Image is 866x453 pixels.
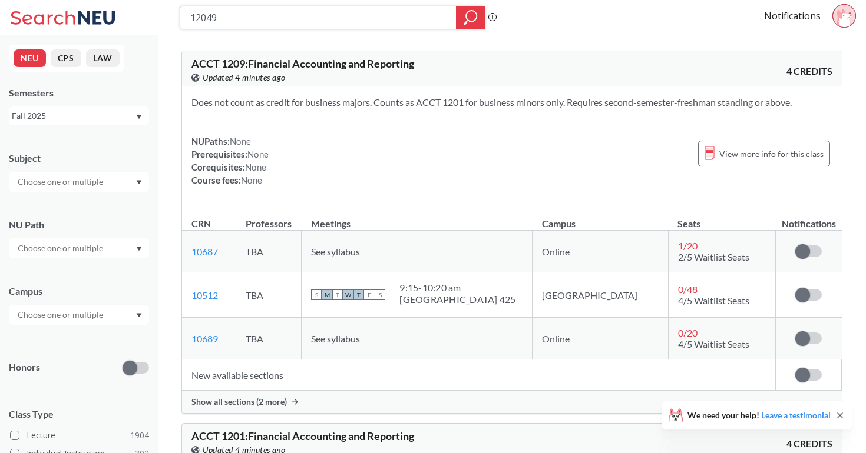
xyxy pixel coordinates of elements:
input: Choose one or multiple [12,175,111,189]
div: Campus [9,285,149,298]
span: None [241,175,262,185]
span: None [230,136,251,146]
td: Online [533,231,669,272]
svg: Dropdown arrow [136,313,142,318]
span: 1 / 20 [678,240,698,251]
p: Honors [9,361,40,374]
svg: Dropdown arrow [136,180,142,185]
th: Meetings [302,205,533,231]
span: None [247,149,269,159]
th: Notifications [776,205,842,231]
div: Dropdown arrow [9,172,149,192]
div: [GEOGRAPHIC_DATA] 425 [399,294,515,305]
span: T [353,289,364,300]
span: S [375,289,385,300]
span: See syllabus [311,333,360,344]
span: 2/5 Waitlist Seats [678,251,749,262]
input: Choose one or multiple [12,241,111,255]
td: TBA [236,272,302,318]
span: Updated 4 minutes ago [203,71,286,84]
input: Choose one or multiple [12,308,111,322]
span: F [364,289,375,300]
span: ACCT 1201 : Financial Accounting and Reporting [191,429,414,442]
span: We need your help! [687,411,831,419]
span: 4 CREDITS [786,437,832,450]
div: Semesters [9,86,149,99]
button: LAW [86,49,120,67]
th: Professors [236,205,302,231]
span: M [322,289,332,300]
div: Subject [9,152,149,165]
a: 10689 [191,333,218,344]
span: See syllabus [311,246,360,257]
a: Leave a testimonial [761,410,831,420]
span: Show all sections (2 more) [191,397,287,407]
td: Online [533,318,669,359]
a: 10512 [191,289,218,301]
div: Fall 2025 [12,109,135,122]
div: NU Path [9,218,149,231]
div: Fall 2025Dropdown arrow [9,106,149,125]
div: Dropdown arrow [9,238,149,258]
div: NUPaths: Prerequisites: Corequisites: Course fees: [191,135,269,186]
span: ACCT 1209 : Financial Accounting and Reporting [191,57,414,70]
input: Class, professor, course number, "phrase" [189,8,448,28]
span: 4/5 Waitlist Seats [678,295,749,306]
th: Seats [668,205,775,231]
div: CRN [191,217,211,230]
svg: Dropdown arrow [136,115,142,119]
td: TBA [236,231,302,272]
span: 4/5 Waitlist Seats [678,338,749,349]
span: View more info for this class [719,146,824,161]
a: 10687 [191,246,218,257]
svg: Dropdown arrow [136,247,142,251]
div: 9:15 - 10:20 am [399,282,515,294]
td: [GEOGRAPHIC_DATA] [533,272,669,318]
td: New available sections [182,359,776,391]
th: Campus [533,205,669,231]
div: Show all sections (2 more) [182,391,842,413]
span: S [311,289,322,300]
td: TBA [236,318,302,359]
section: Does not count as credit for business majors. Counts as ACCT 1201 for business minors only. Requi... [191,96,832,109]
a: Notifications [764,9,821,22]
span: 0 / 48 [678,284,698,295]
span: Class Type [9,408,149,421]
button: CPS [51,49,81,67]
span: 0 / 20 [678,327,698,338]
span: 4 CREDITS [786,65,832,78]
span: 1904 [130,429,149,442]
span: T [332,289,343,300]
label: Lecture [10,428,149,443]
svg: magnifying glass [464,9,478,26]
span: None [245,162,266,172]
div: Dropdown arrow [9,305,149,325]
button: NEU [14,49,46,67]
div: magnifying glass [456,6,485,29]
span: W [343,289,353,300]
